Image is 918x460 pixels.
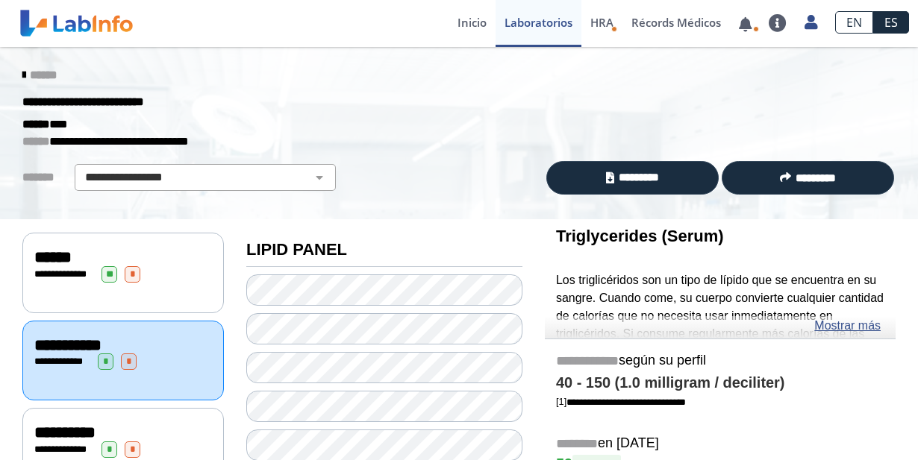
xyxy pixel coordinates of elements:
span: HRA [590,15,613,30]
a: [1] [556,396,686,407]
iframe: Help widget launcher [785,402,902,444]
b: Triglycerides (Serum) [556,227,724,245]
h5: según su perfil [556,353,884,370]
h5: en [DATE] [556,435,884,453]
a: ES [873,11,909,34]
b: LIPID PANEL [246,240,347,259]
a: Mostrar más [814,317,881,335]
h4: 40 - 150 (1.0 milligram / deciliter) [556,374,884,392]
a: EN [835,11,873,34]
